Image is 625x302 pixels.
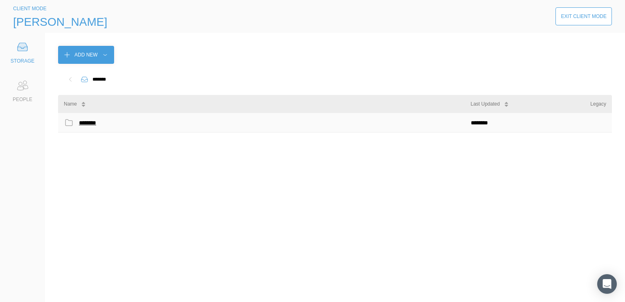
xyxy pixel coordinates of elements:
div: Name [64,100,77,108]
div: Exit Client Mode [561,12,607,20]
button: Add New [58,46,114,64]
div: STORAGE [11,57,34,65]
div: Open Intercom Messenger [597,274,617,294]
span: CLIENT MODE [13,6,47,11]
div: Legacy [590,100,606,108]
span: [PERSON_NAME] [13,16,107,29]
div: Last Updated [471,100,500,108]
div: PEOPLE [13,95,32,104]
div: Add New [74,51,98,59]
button: Exit Client Mode [555,7,612,25]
